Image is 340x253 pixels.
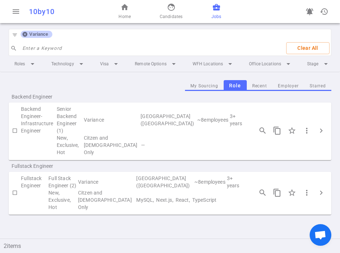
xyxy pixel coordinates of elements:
span: notifications_active [305,7,314,16]
li: WFH Locations [187,57,240,70]
a: Jobs [211,3,221,20]
button: Open history [317,4,331,19]
span: Jobs [211,13,221,20]
button: Click to expand [314,123,328,138]
span: Variance [26,31,51,37]
td: Fullstack Engineer [21,175,48,189]
div: Click to Starred [284,123,300,138]
a: Go to see announcements [302,4,317,19]
li: Remote Options [129,57,184,70]
td: Check to Select for Matching [9,175,21,211]
td: Experience [229,105,247,134]
button: Open job engagements details [255,186,270,200]
a: Home [119,3,130,20]
td: Variance [77,175,135,189]
td: My Sourcing [21,189,48,211]
span: Home [119,13,130,20]
button: Click to expand [314,186,328,200]
span: content_copy [273,188,281,197]
button: Clear All [286,42,330,54]
i: — [141,142,145,148]
span: chevron_right [317,126,326,135]
td: Backend Engineer-Infrastructure Engineer [21,105,56,134]
span: filter_list [12,32,18,38]
li: Stage [301,57,336,70]
td: 8 | Employee Count [197,105,229,134]
span: more_vert [302,188,311,197]
td: Check to Select for Matching [9,105,21,156]
div: 10by10 [29,7,98,16]
span: Fullstack Engineer [12,162,104,170]
button: Role [224,80,247,91]
span: more_vert [302,126,311,135]
button: Employer [272,81,304,91]
div: Open chat [310,224,331,246]
button: My Sourcing [185,81,224,91]
span: menu [12,7,20,16]
span: Candidates [160,13,182,20]
span: content_copy [273,126,281,135]
button: Starred [304,81,331,91]
td: Variance [83,105,140,134]
td: Visa [83,134,140,156]
td: 8 | Employee Count [194,175,226,189]
span: search_insights [258,126,267,135]
td: Flags [48,189,77,211]
td: San Francisco (San Francisco Bay Area) [135,175,194,189]
td: Full Stack Engineer (2) [48,175,77,189]
li: Visa [94,57,126,70]
li: Roles [9,57,43,70]
span: home [120,3,129,12]
td: My Sourcing [21,134,56,156]
td: Visa [77,189,135,211]
span: history [320,7,328,16]
button: Copy this job's short summary. For full job description, use 3 dots -> Copy Long JD [270,123,284,138]
li: Technology [46,57,91,70]
td: Senior Backend Engineer (1) [56,105,83,134]
button: Copy this job's short summary. For full job description, use 3 dots -> Copy Long JD [270,186,284,200]
td: San Francisco (San Francisco Bay Area) [140,105,197,134]
td: Technical Skills [140,134,247,156]
a: Candidates [160,3,182,20]
span: face [167,3,176,12]
td: Technical Skills MySQL, Next.js, React, TypeScript [135,189,247,211]
span: chevron_right [317,188,326,197]
button: Open job engagements details [255,123,270,138]
div: Click to Starred [284,185,300,200]
button: Open menu [9,4,23,19]
td: Experience [226,175,247,189]
span: business_center [212,3,221,12]
button: Recent [247,81,272,91]
span: search_insights [258,188,267,197]
span: search [10,45,17,52]
td: Flags [56,134,83,156]
span: Backend Engineer [12,93,104,100]
li: Office Locations [243,57,298,70]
